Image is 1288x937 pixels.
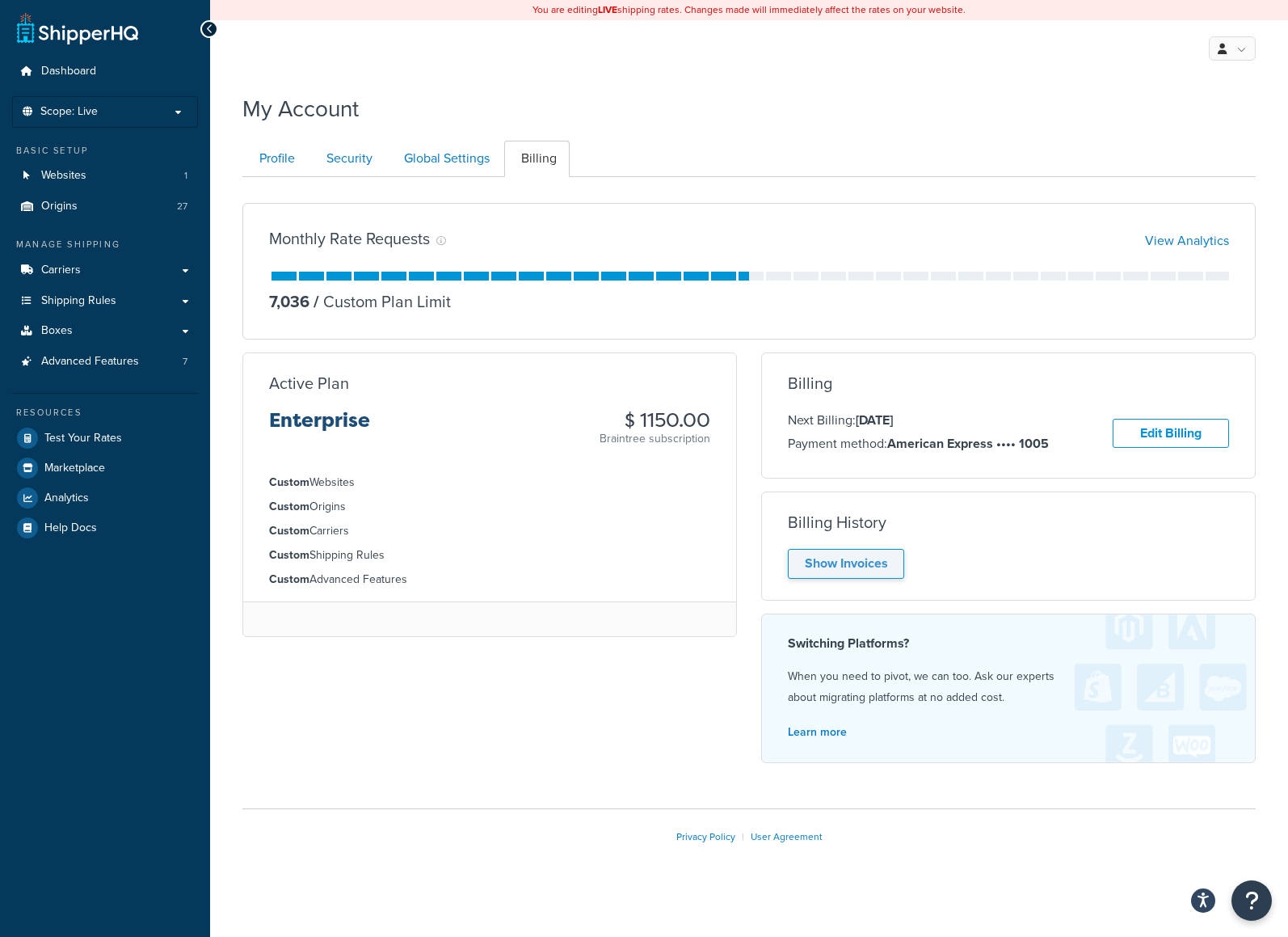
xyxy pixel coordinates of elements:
h3: Monthly Rate Requests [269,230,430,247]
a: Billing [504,141,570,177]
p: Payment method: [788,433,1049,454]
span: Shipping Rules [41,294,116,308]
p: Braintree subscription [600,431,710,447]
a: Profile [242,141,308,177]
button: Open Resource Center [1231,880,1272,921]
a: Help Docs [12,513,198,542]
a: Websites 1 [12,161,198,191]
strong: Custom [269,522,309,539]
li: Origins [269,498,710,516]
a: ShipperHQ Home [17,12,138,44]
h3: Active Plan [269,374,349,392]
a: Carriers [12,255,198,285]
span: Advanced Features [41,355,139,369]
span: 1 [184,169,187,183]
a: Learn more [788,724,847,741]
span: Marketplace [44,462,105,475]
span: Carriers [41,264,81,277]
div: Resources [12,406,198,420]
a: Shipping Rules [12,286,198,316]
strong: American Express •••• 1005 [887,434,1049,453]
div: Basic Setup [12,144,198,158]
h1: My Account [242,93,359,125]
b: LIVE [598,2,617,17]
a: Dashboard [12,57,198,87]
span: 27 [177,200,187,213]
strong: Custom [269,498,309,515]
span: Boxes [41,324,73,338]
a: Edit Billing [1113,419,1229,449]
a: Privacy Policy [676,829,735,844]
span: Help Docs [44,521,97,535]
span: Dashboard [41,65,96,78]
a: Origins 27 [12,192,198,222]
a: Security [309,141,385,177]
a: Show Invoices [788,549,904,579]
span: 7 [183,355,187,369]
p: Next Billing: [788,410,1049,431]
span: / [314,289,319,314]
span: Analytics [44,492,89,505]
h4: Switching Platforms? [788,634,1229,653]
li: Websites [12,161,198,191]
li: Shipping Rules [269,547,710,564]
span: Test Your Rates [44,432,122,445]
li: Carriers [269,522,710,540]
span: | [742,829,744,844]
a: Boxes [12,316,198,346]
a: User Agreement [751,829,823,844]
a: Analytics [12,483,198,513]
span: Scope: Live [40,105,98,119]
h3: Billing [788,374,832,392]
p: When you need to pivot, we can too. Ask our experts about migrating platforms at no added cost. [788,666,1229,708]
a: Test Your Rates [12,424,198,453]
li: Advanced Features [12,347,198,377]
strong: [DATE] [856,411,893,429]
a: View Analytics [1145,231,1229,250]
strong: Custom [269,474,309,491]
li: Websites [269,474,710,492]
h3: Enterprise [269,410,370,444]
span: Websites [41,169,86,183]
a: Marketplace [12,454,198,483]
li: Origins [12,192,198,222]
span: Origins [41,200,78,213]
strong: Custom [269,547,309,563]
p: Custom Plan Limit [309,290,451,313]
h3: Billing History [788,513,886,531]
p: 7,036 [269,290,309,313]
a: Global Settings [387,141,503,177]
strong: Custom [269,571,309,588]
h3: $ 1150.00 [600,410,710,431]
div: Manage Shipping [12,238,198,251]
a: Advanced Features 7 [12,347,198,377]
li: Advanced Features [269,571,710,589]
